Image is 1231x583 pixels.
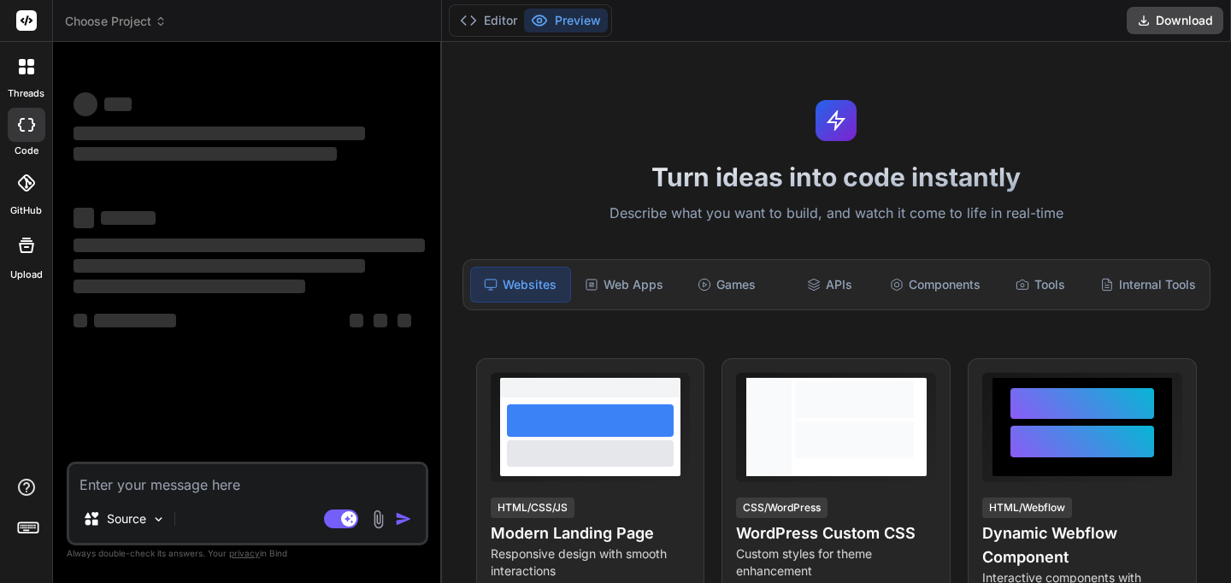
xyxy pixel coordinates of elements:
div: HTML/CSS/JS [491,498,574,518]
img: attachment [368,509,388,529]
span: ‌ [74,147,337,161]
span: Choose Project [65,13,167,30]
button: Editor [453,9,524,32]
img: icon [395,510,412,527]
div: Web Apps [574,267,674,303]
span: ‌ [101,211,156,225]
span: privacy [229,548,260,558]
img: Pick Models [151,512,166,527]
span: ‌ [74,127,365,140]
button: Preview [524,9,608,32]
div: Tools [991,267,1090,303]
span: ‌ [94,314,176,327]
div: Games [677,267,776,303]
span: ‌ [74,208,94,228]
h4: Modern Landing Page [491,521,691,545]
label: Upload [10,268,43,282]
div: Components [883,267,987,303]
span: ‌ [74,280,305,293]
span: ‌ [374,314,387,327]
p: Always double-check its answers. Your in Bind [67,545,428,562]
div: Websites [470,267,571,303]
label: code [15,144,38,158]
span: ‌ [74,259,365,273]
h1: Turn ideas into code instantly [452,162,1221,192]
h4: WordPress Custom CSS [736,521,936,545]
p: Custom styles for theme enhancement [736,545,936,580]
label: threads [8,86,44,101]
span: ‌ [398,314,411,327]
span: ‌ [74,238,425,252]
span: ‌ [104,97,132,111]
button: Download [1127,7,1223,34]
p: Source [107,510,146,527]
span: ‌ [74,314,87,327]
div: Internal Tools [1093,267,1203,303]
div: CSS/WordPress [736,498,828,518]
p: Describe what you want to build, and watch it come to life in real-time [452,203,1221,225]
span: ‌ [74,92,97,116]
span: ‌ [350,314,363,327]
label: GitHub [10,203,42,218]
div: APIs [780,267,879,303]
h4: Dynamic Webflow Component [982,521,1182,569]
p: Responsive design with smooth interactions [491,545,691,580]
div: HTML/Webflow [982,498,1072,518]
